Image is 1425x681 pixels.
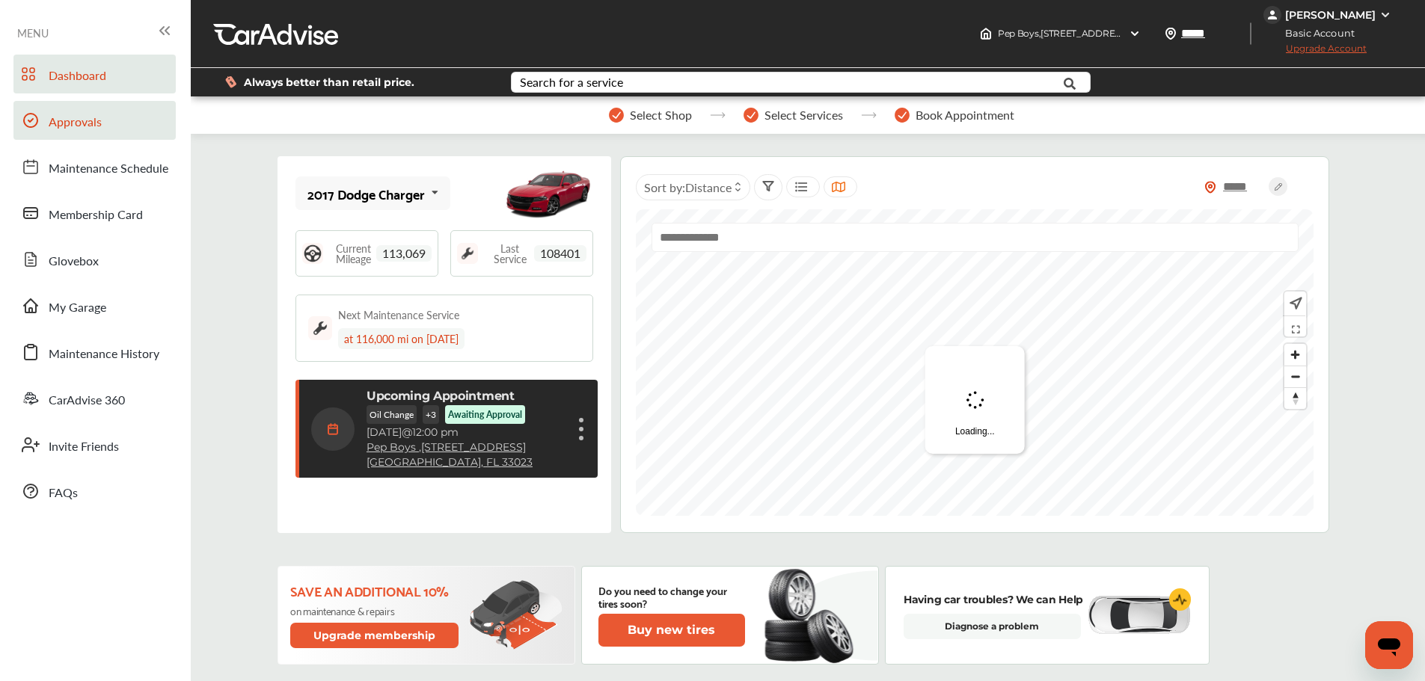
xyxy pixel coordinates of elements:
[13,425,176,464] a: Invite Friends
[308,316,332,340] img: maintenance_logo
[13,55,176,93] a: Dashboard
[764,108,843,122] span: Select Services
[998,28,1267,39] span: Pep Boys , [STREET_ADDRESS] [GEOGRAPHIC_DATA] , FL 33023
[470,580,563,650] img: update-membership.81812027.svg
[1287,295,1302,312] img: recenter.ce011a49.svg
[744,108,759,123] img: stepper-checkmark.b5569197.svg
[225,76,236,88] img: dollor_label_vector.a70140d1.svg
[13,379,176,418] a: CarAdvise 360
[598,614,748,647] a: Buy new tires
[290,582,462,599] p: Save an additional 10%
[485,243,534,264] span: Last Service
[13,101,176,140] a: Approvals
[331,243,376,264] span: Current Mileage
[290,623,459,648] button: Upgrade membership
[1284,366,1306,387] button: Zoom out
[49,67,106,86] span: Dashboard
[17,27,49,39] span: MENU
[534,245,586,262] span: 108401
[338,307,459,322] div: Next Maintenance Service
[1263,6,1281,24] img: jVpblrzwTbfkPYzPPzSLxeg0AAAAASUVORK5CYII=
[13,333,176,372] a: Maintenance History
[503,160,593,227] img: mobile_11788_st0640_046.jpg
[49,391,125,410] span: CarAdvise 360
[49,159,168,179] span: Maintenance Schedule
[367,441,526,454] a: Pep Boys ,[STREET_ADDRESS]
[636,209,1314,516] canvas: Map
[448,408,522,421] p: Awaiting Approval
[520,76,623,88] div: Search for a service
[49,484,78,503] span: FAQs
[49,298,106,318] span: My Garage
[644,179,732,196] span: Sort by :
[1263,43,1367,61] span: Upgrade Account
[49,345,159,364] span: Maintenance History
[1169,588,1192,611] img: cardiogram-logo.18e20815.svg
[904,614,1081,639] a: Diagnose a problem
[367,405,417,424] p: Oil Change
[1129,28,1141,40] img: header-down-arrow.9dd2ce7d.svg
[13,472,176,511] a: FAQs
[1086,595,1191,635] img: diagnose-vehicle.c84bcb0a.svg
[49,252,99,271] span: Glovebox
[13,194,176,232] a: Membership Card
[402,425,412,439] span: @
[423,405,439,424] p: + 3
[1204,181,1216,194] img: location_vector_orange.38f05af8.svg
[1379,9,1391,21] img: WGsFRI8htEPBVLJbROoPRyZpYNWhNONpIPPETTm6eUC0GeLEiAAAAAElFTkSuQmCC
[710,112,726,118] img: stepper-arrow.e24c07c6.svg
[861,112,877,118] img: stepper-arrow.e24c07c6.svg
[685,179,732,196] span: Distance
[13,147,176,186] a: Maintenance Schedule
[1365,621,1413,669] iframe: Button to launch messaging window
[609,108,624,123] img: stepper-checkmark.b5569197.svg
[49,206,143,225] span: Membership Card
[980,28,992,40] img: header-home-logo.8d720a4f.svg
[763,562,862,668] img: new-tire.a0c7fe23.svg
[630,108,692,122] span: Select Shop
[1165,28,1177,40] img: location_vector.a44bc228.svg
[13,286,176,325] a: My Garage
[13,240,176,279] a: Glovebox
[49,113,102,132] span: Approvals
[49,437,119,457] span: Invite Friends
[311,407,355,451] img: calendar-icon.35d1de04.svg
[598,614,745,647] button: Buy new tires
[1284,388,1306,409] span: Reset bearing to north
[1285,8,1376,22] div: [PERSON_NAME]
[598,584,745,609] p: Do you need to change your tires soon?
[457,243,478,264] img: maintenance_logo
[244,77,414,87] span: Always better than retail price.
[302,243,323,264] img: steering_logo
[412,425,459,439] span: 12:00 pm
[367,425,402,439] span: [DATE]
[307,186,425,201] div: 2017 Dodge Charger
[904,591,1083,608] p: Having car troubles? We can Help
[376,245,432,262] span: 113,069
[1284,387,1306,409] button: Reset bearing to north
[916,108,1014,122] span: Book Appointment
[367,389,515,403] p: Upcoming Appointment
[338,328,465,349] div: at 116,000 mi on [DATE]
[1284,344,1306,366] button: Zoom in
[925,346,1025,454] div: Loading...
[290,605,462,617] p: on maintenance & repairs
[1265,25,1366,41] span: Basic Account
[1250,22,1251,45] img: header-divider.bc55588e.svg
[895,108,910,123] img: stepper-checkmark.b5569197.svg
[367,456,533,469] a: [GEOGRAPHIC_DATA], FL 33023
